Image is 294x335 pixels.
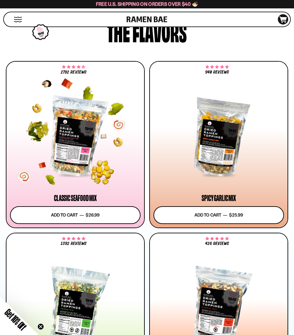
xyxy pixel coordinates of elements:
span: 426 reviews [205,241,229,246]
div: Classic Seafood Mix [54,194,97,202]
div: flavors [132,20,187,43]
span: 4.76 stars [205,238,228,240]
button: Add to cart — $26.99 [10,206,141,224]
button: Close teaser [37,323,44,330]
span: 4.75 stars [205,66,228,68]
a: 4.75 stars 940 reviews Spicy Garlic Mix Add to cart — $25.99 [149,61,288,228]
span: 4.76 stars [62,238,85,240]
div: The [107,20,130,43]
span: 1392 reviews [61,241,87,246]
span: Free U.S. Shipping on Orders over $40 🍜 [96,1,198,7]
span: 940 reviews [205,70,229,75]
span: 4.68 stars [62,66,85,68]
div: Spicy Garlic Mix [202,194,236,202]
a: 4.68 stars 2792 reviews Classic Seafood Mix Add to cart — $26.99 [6,61,145,228]
button: Add to cart — $25.99 [153,206,284,224]
span: Get 10% Off [3,307,28,332]
span: 2792 reviews [61,70,86,75]
button: Mobile Menu Trigger [14,17,22,22]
